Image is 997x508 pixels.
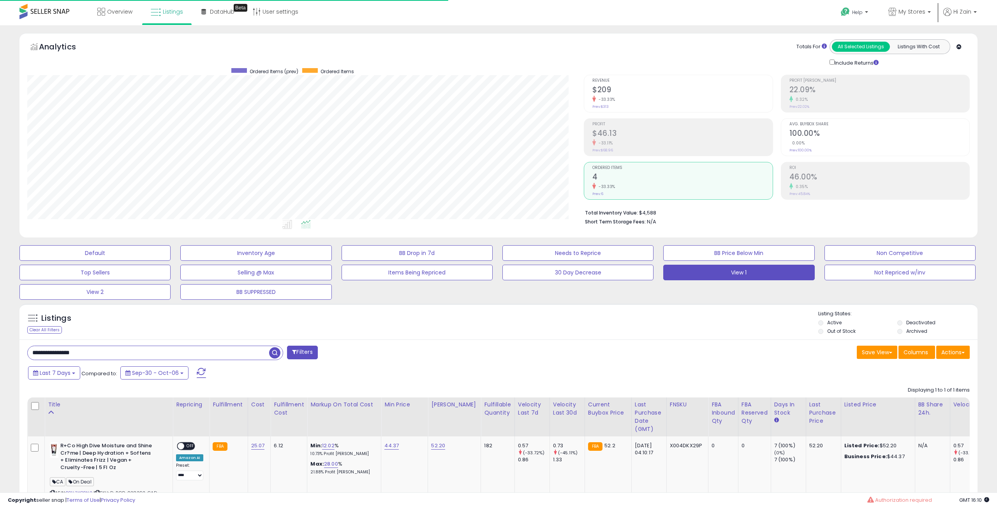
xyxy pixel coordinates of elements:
span: 52.2 [604,442,615,449]
h2: 22.09% [789,85,969,96]
h2: 100.00% [789,129,969,139]
div: 0.57 [518,442,550,449]
div: Listed Price [844,401,912,409]
small: (0%) [774,450,785,456]
div: Tooltip anchor [234,4,247,12]
span: Overview [107,8,132,16]
span: Columns [904,348,928,356]
div: FBA Reserved Qty [742,401,768,425]
a: 25.07 [251,442,265,450]
div: 0.73 [553,442,585,449]
h2: $46.13 [592,129,772,139]
div: Fulfillable Quantity [484,401,511,417]
small: 0.32% [793,97,808,102]
small: (-33.72%) [958,450,980,456]
div: % [310,461,375,475]
strong: Copyright [8,496,36,504]
button: Selling @ Max [180,265,331,280]
button: 30 Day Decrease [502,265,654,280]
div: % [310,442,375,457]
span: On Deal [66,477,93,486]
li: $4,588 [585,207,964,217]
span: Listings [163,8,183,16]
small: -33.11% [596,140,613,146]
span: Sep-30 - Oct-06 [132,369,179,377]
div: Title [48,401,169,409]
button: Last 7 Days [28,366,80,380]
small: (-33.72%) [523,450,544,456]
div: FBA inbound Qty [712,401,735,425]
div: $44.37 [844,453,909,460]
button: Needs to Reprice [502,245,654,261]
div: Repricing [176,401,206,409]
small: FBA [588,442,602,451]
button: Sep-30 - Oct-06 [120,366,188,380]
p: 21.88% Profit [PERSON_NAME] [310,469,375,475]
div: Min Price [384,401,425,409]
small: 0.35% [793,184,808,190]
div: 0.86 [953,456,985,463]
span: 2025-10-14 16:10 GMT [959,496,989,504]
div: Preset: [176,463,203,480]
div: 0.86 [518,456,550,463]
a: 44.37 [384,442,399,450]
span: Help [852,9,863,16]
a: Help [835,1,876,25]
div: 0 [712,442,732,449]
small: Prev: 22.02% [789,104,809,109]
div: seller snap | | [8,497,135,504]
div: ASIN: [50,442,167,505]
b: Listed Price: [844,442,880,449]
div: Displaying 1 to 1 of 1 items [908,387,970,394]
span: N/A [647,218,656,225]
a: 28.00 [324,460,338,468]
button: BB Price Below Min [663,245,814,261]
span: ROI [789,166,969,170]
b: Min: [310,442,322,449]
span: My Stores [898,8,925,16]
div: X004DKX29P [670,442,703,449]
div: 1.33 [553,456,585,463]
button: Items Being Repriced [342,265,493,280]
div: 7 (100%) [774,442,806,449]
small: Prev: $68.96 [592,148,613,153]
div: FNSKU [670,401,705,409]
button: Save View [857,346,897,359]
th: The percentage added to the cost of goods (COGS) that forms the calculator for Min & Max prices. [307,397,381,436]
button: BB Drop in 7d [342,245,493,261]
b: Total Inventory Value: [585,209,638,216]
div: 182 [484,442,508,449]
a: Privacy Policy [101,496,135,504]
b: Short Term Storage Fees: [585,218,646,225]
small: -33.33% [596,184,615,190]
div: $52.20 [844,442,909,449]
div: Velocity [953,401,982,409]
button: Not Repriced w/inv [824,265,976,280]
div: Clear All Filters [27,326,62,334]
span: Ordered Items (prev) [250,68,298,75]
h5: Analytics [39,41,91,54]
button: Filters [287,346,317,359]
span: Last 7 Days [40,369,70,377]
div: Fulfillment [213,401,244,409]
button: All Selected Listings [832,42,890,52]
div: N/A [918,442,944,449]
span: | SKU: D-RCO-028292-CAD [93,490,157,496]
small: Days In Stock. [774,417,779,424]
span: Ordered Items [592,166,772,170]
div: 6.12 [274,442,301,449]
label: Archived [906,328,927,334]
span: Hi Zain [953,8,971,16]
div: Days In Stock [774,401,803,417]
div: Velocity Last 7d [518,401,546,417]
p: Listing States: [818,310,978,318]
div: Cost [251,401,268,409]
div: [DATE] 04:10:17 [635,442,661,456]
span: Revenue [592,79,772,83]
span: CA [50,477,65,486]
h2: 46.00% [789,172,969,183]
div: Markup on Total Cost [310,401,378,409]
label: Out of Stock [827,328,856,334]
button: Columns [898,346,935,359]
small: Prev: 100.00% [789,148,812,153]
